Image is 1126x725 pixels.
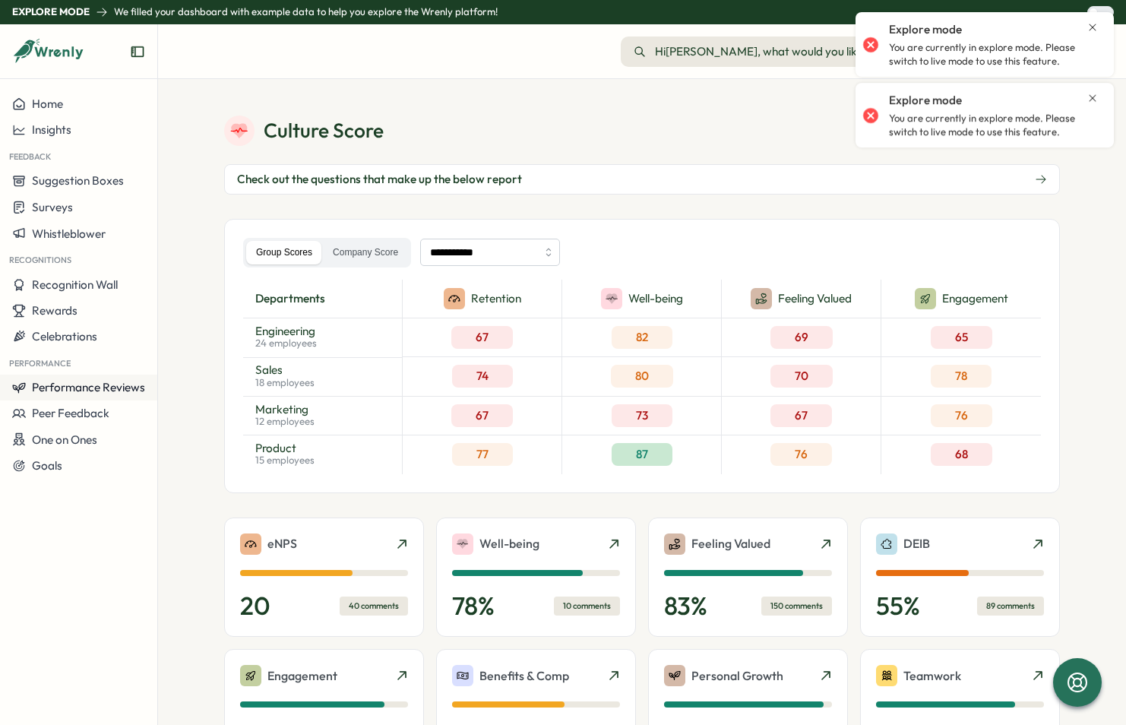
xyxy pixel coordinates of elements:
[267,666,337,685] p: Engagement
[903,534,930,553] p: DEIB
[243,280,402,318] div: departments
[224,164,1060,195] button: Check out the questions that make up the below report
[977,597,1044,616] div: 89 comments
[32,458,62,473] span: Goals
[32,329,97,344] span: Celebrations
[691,666,783,685] p: Personal Growth
[942,290,1008,307] p: Engagement
[628,290,683,307] p: Well-being
[621,36,912,67] button: Hi[PERSON_NAME], what would you like to do?
[255,454,315,467] p: 15 employees
[323,241,408,264] label: Company Score
[931,443,992,466] div: 68
[770,365,833,388] div: 70
[931,404,992,427] div: 76
[479,534,539,553] p: Well-being
[1086,21,1099,33] button: Close notification
[255,415,315,429] p: 12 employees
[612,326,672,349] div: 82
[32,173,124,188] span: Suggestion Boxes
[889,41,1099,68] p: You are currently in explore mode. Please switch to live mode to use this feature.
[612,443,672,466] div: 87
[32,226,106,241] span: Whistleblower
[889,92,962,109] p: Explore mode
[451,326,513,349] div: 67
[903,666,961,685] p: Teamwork
[32,380,145,394] span: Performance Reviews
[664,591,707,622] p: 83 %
[32,97,63,111] span: Home
[655,43,899,60] span: Hi [PERSON_NAME] , what would you like to do?
[451,404,513,427] div: 67
[32,406,109,420] span: Peer Feedback
[860,518,1060,638] a: DEIB55%89 comments
[224,518,424,638] a: eNPS2040 comments
[32,432,97,447] span: One on Ones
[12,5,90,19] p: Explore Mode
[255,442,315,454] p: Product
[554,597,620,616] div: 10 comments
[255,325,317,337] p: Engineering
[32,200,73,214] span: Surveys
[761,597,832,616] div: 150 comments
[770,443,832,466] div: 76
[255,337,317,350] p: 24 employees
[770,404,832,427] div: 67
[889,21,962,38] p: Explore mode
[130,44,145,59] button: Expand sidebar
[452,443,513,466] div: 77
[255,376,315,390] p: 18 employees
[1086,92,1099,104] button: Close notification
[32,303,77,318] span: Rewards
[237,171,522,188] span: Check out the questions that make up the below report
[778,290,852,307] p: Feeling Valued
[691,534,770,553] p: Feeling Valued
[648,518,848,638] a: Feeling Valued83%150 comments
[471,290,521,307] p: Retention
[452,365,513,388] div: 74
[770,326,833,349] div: 69
[32,122,71,137] span: Insights
[479,666,569,685] p: Benefits & Comp
[436,518,636,638] a: Well-being78%10 comments
[267,534,297,553] p: eNPS
[876,591,920,622] p: 55 %
[114,5,498,19] p: We filled your dashboard with example data to help you explore the Wrenly platform!
[612,404,672,427] div: 73
[452,591,495,622] p: 78 %
[931,326,992,349] div: 65
[931,365,992,388] div: 78
[240,591,270,622] p: 20
[340,597,408,616] div: 40 comments
[889,112,1099,138] p: You are currently in explore mode. Please switch to live mode to use this feature.
[32,277,118,292] span: Recognition Wall
[611,365,673,388] div: 80
[255,404,315,415] p: Marketing
[255,364,315,375] p: Sales
[246,241,322,264] label: Group Scores
[264,117,384,144] p: Culture Score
